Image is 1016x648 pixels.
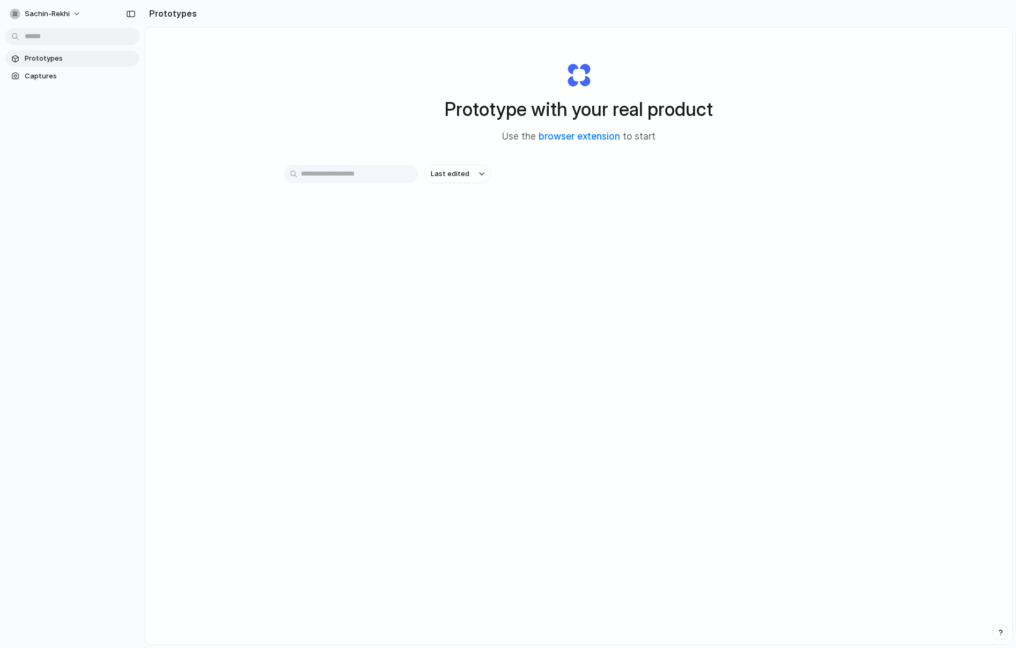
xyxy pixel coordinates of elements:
span: Captures [25,71,135,82]
span: Use the to start [502,130,656,144]
span: Last edited [431,169,469,179]
span: sachin-rekhi [25,9,70,19]
a: Captures [5,68,139,84]
h2: Prototypes [145,7,197,20]
h1: Prototype with your real product [445,95,713,123]
button: Last edited [424,165,491,183]
a: Prototypes [5,50,139,67]
a: browser extension [539,131,620,142]
span: Prototypes [25,53,135,64]
button: sachin-rekhi [5,5,86,23]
